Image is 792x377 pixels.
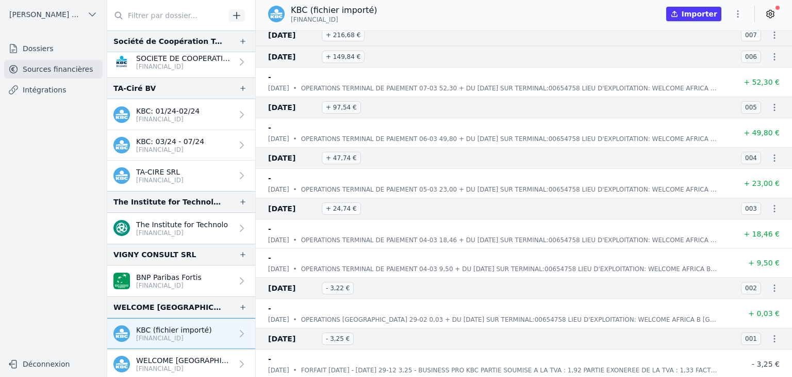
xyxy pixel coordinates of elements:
a: KBC (fichier importé) [FINANCIAL_ID] [107,318,255,349]
span: [DATE] [268,333,318,345]
div: • [293,365,297,375]
span: + 9,50 € [748,259,780,267]
input: Filtrer par dossier... [107,6,225,25]
p: KBC (fichier importé) [291,4,377,17]
span: + 149,84 € [322,51,365,63]
p: [DATE] [268,235,289,245]
span: + 24,74 € [322,202,361,215]
span: [DATE] [268,202,318,215]
a: The Institute for Technolo [FINANCIAL_ID] [107,213,255,244]
p: - [268,252,271,264]
img: kbc.png [113,356,130,372]
span: + 18,46 € [744,230,780,238]
span: [PERSON_NAME] ET PARTNERS SRL [9,9,83,20]
p: The Institute for Technolo [136,219,228,230]
span: [DATE] [268,29,318,41]
p: [DATE] [268,134,289,144]
p: FORFAIT [DATE] - [DATE] 29-12 3,25 - BUSINESS PRO KBC PARTIE SOUMISE A LA TVA : 1,92 PARTIE EXONE... [301,365,718,375]
span: 003 [741,202,761,215]
span: [DATE] [268,282,318,294]
a: SOCIETE DE COOPERATION TECHNIQUE SR [FINANCIAL_ID] [107,46,255,77]
a: KBC: 01/24-02/24 [FINANCIAL_ID] [107,99,255,130]
div: The Institute for Technology in the Public Interest VZW [113,196,222,208]
p: [DATE] [268,315,289,325]
span: 007 [741,29,761,41]
p: OPERATIONS TERMINAL DE PAIEMENT 04-03 9,50 + DU [DATE] SUR TERMINAL:00654758 LIEU D'EXPLOITATION:... [301,264,718,274]
p: [DATE] [268,83,289,93]
p: OPERATIONS TERMINAL DE PAIEMENT 05-03 23,00 + DU [DATE] SUR TERMINAL:00654758 LIEU D'EXPLOITATION... [301,184,718,195]
span: + 23,00 € [744,179,780,187]
span: [DATE] [268,101,318,114]
p: KBC: 01/24-02/24 [136,106,200,116]
span: - 3,25 € [322,333,354,345]
p: [FINANCIAL_ID] [136,146,204,154]
span: 001 [741,333,761,345]
p: OPERATIONS TERMINAL DE PAIEMENT 07-03 52,30 + DU [DATE] SUR TERMINAL:00654758 LIEU D'EXPLOITATION... [301,83,718,93]
a: Intégrations [4,81,103,99]
span: 002 [741,282,761,294]
img: kbc.png [113,106,130,123]
span: 006 [741,51,761,63]
p: TA-CIRE SRL [136,167,184,177]
span: - 3,22 € [322,282,354,294]
div: WELCOME [GEOGRAPHIC_DATA] [GEOGRAPHIC_DATA] SRL [113,301,222,313]
p: BNP Paribas Fortis [136,272,202,282]
p: - [268,71,271,83]
img: triodosbank.png [113,220,130,237]
img: BNP_BE_BUSINESS_GEBABEBB.png [113,273,130,289]
span: + 97,54 € [322,101,361,114]
span: 005 [741,101,761,114]
p: [FINANCIAL_ID] [136,229,228,237]
p: [DATE] [268,264,289,274]
img: kbc.png [113,325,130,342]
p: OPERATIONS TERMINAL DE PAIEMENT 04-03 18,46 + DU [DATE] SUR TERMINAL:00654758 LIEU D'EXPLOITATION... [301,235,718,245]
span: + 47,74 € [322,152,361,164]
span: [DATE] [268,51,318,63]
div: • [293,184,297,195]
p: OPERATIONS TERMINAL DE PAIEMENT 06-03 49,80 + DU [DATE] SUR TERMINAL:00654758 LIEU D'EXPLOITATION... [301,134,718,144]
p: [DATE] [268,184,289,195]
p: - [268,223,271,235]
p: OPERATIONS [GEOGRAPHIC_DATA] 29-02 0,03 + DU [DATE] SUR TERMINAL:00654758 LIEU D'EXPLOITATION: WE... [301,315,718,325]
p: [FINANCIAL_ID] [136,334,212,342]
div: • [293,315,297,325]
p: KBC (fichier importé) [136,325,212,335]
button: Importer [666,7,721,21]
a: Dossiers [4,39,103,58]
p: [FINANCIAL_ID] [136,176,184,184]
img: KBC_BRUSSELS_KREDBEBB.png [113,54,130,70]
p: [FINANCIAL_ID] [136,365,233,373]
span: - 3,25 € [752,360,780,368]
span: [DATE] [268,152,318,164]
img: kbc.png [268,6,285,22]
img: kbc.png [113,137,130,153]
a: TA-CIRE SRL [FINANCIAL_ID] [107,161,255,191]
p: SOCIETE DE COOPERATION TECHNIQUE SR [136,53,233,64]
button: [PERSON_NAME] ET PARTNERS SRL [4,6,103,23]
p: [FINANCIAL_ID] [136,62,233,71]
div: VIGNY CONSULT SRL [113,248,196,261]
span: + 0,03 € [748,309,780,318]
span: + 52,30 € [744,78,780,86]
p: KBC: 03/24 - 07/24 [136,136,204,147]
span: [FINANCIAL_ID] [291,15,338,24]
div: • [293,134,297,144]
img: kbc.png [113,167,130,184]
p: - [268,353,271,365]
div: • [293,235,297,245]
p: - [268,172,271,184]
span: + 216,68 € [322,29,365,41]
div: • [293,83,297,93]
a: BNP Paribas Fortis [FINANCIAL_ID] [107,265,255,296]
div: • [293,264,297,274]
div: Société de Coopération Technique SPRL [113,35,222,48]
button: Déconnexion [4,356,103,372]
p: - [268,121,271,134]
div: TA-Ciré BV [113,82,156,95]
p: - [268,302,271,315]
p: [DATE] [268,365,289,375]
span: + 49,80 € [744,129,780,137]
p: [FINANCIAL_ID] [136,115,200,123]
a: KBC: 03/24 - 07/24 [FINANCIAL_ID] [107,130,255,161]
p: [FINANCIAL_ID] [136,281,202,290]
